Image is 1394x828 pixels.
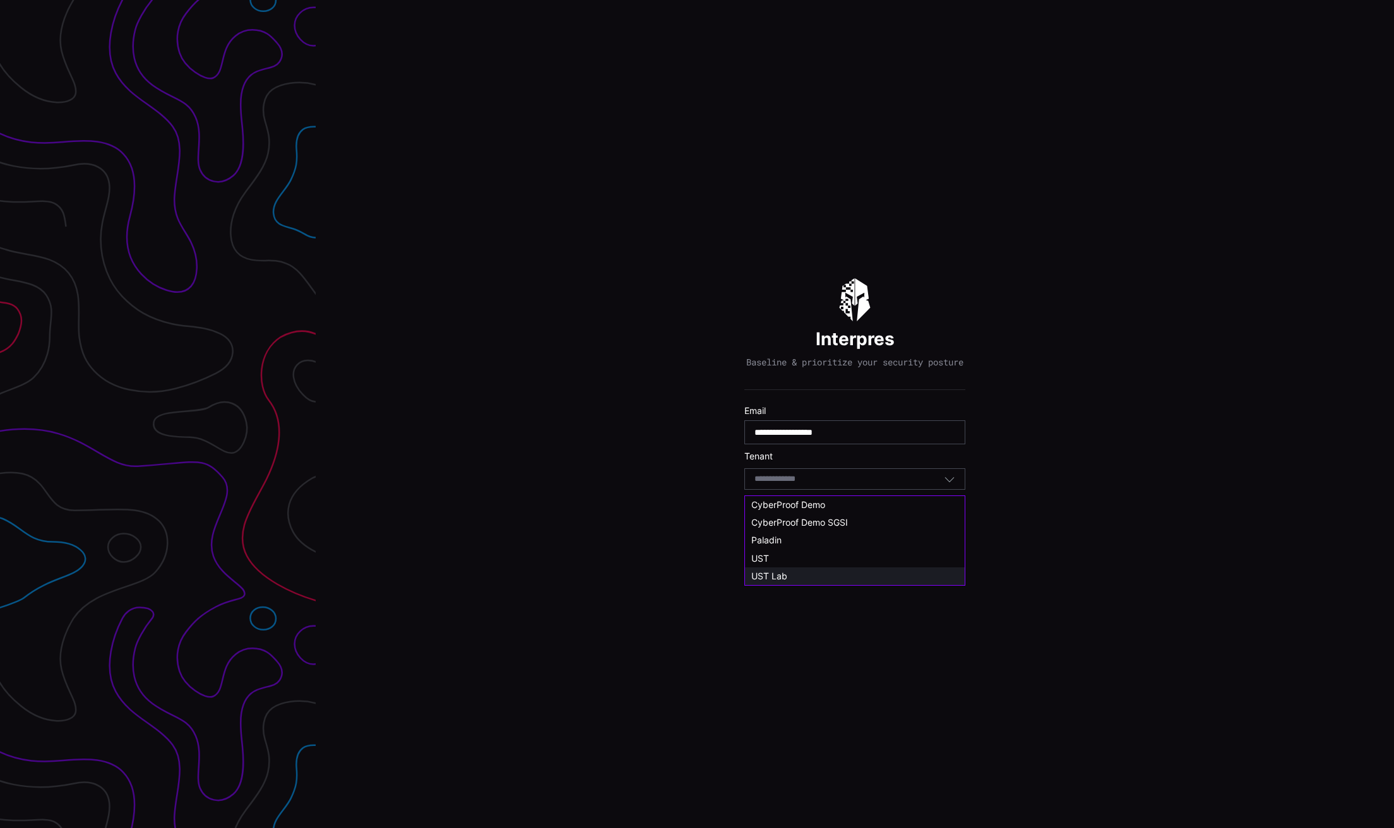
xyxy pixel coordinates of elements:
span: CyberProof Demo SGSI [751,517,848,528]
span: CyberProof Demo [751,499,825,510]
span: Paladin [751,535,782,545]
p: Baseline & prioritize your security posture [746,357,963,368]
label: Email [744,405,965,417]
button: Toggle options menu [944,473,955,485]
span: UST Lab [751,571,787,581]
span: UST [751,553,769,564]
h1: Interpres [816,328,895,350]
label: Tenant [744,451,965,462]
